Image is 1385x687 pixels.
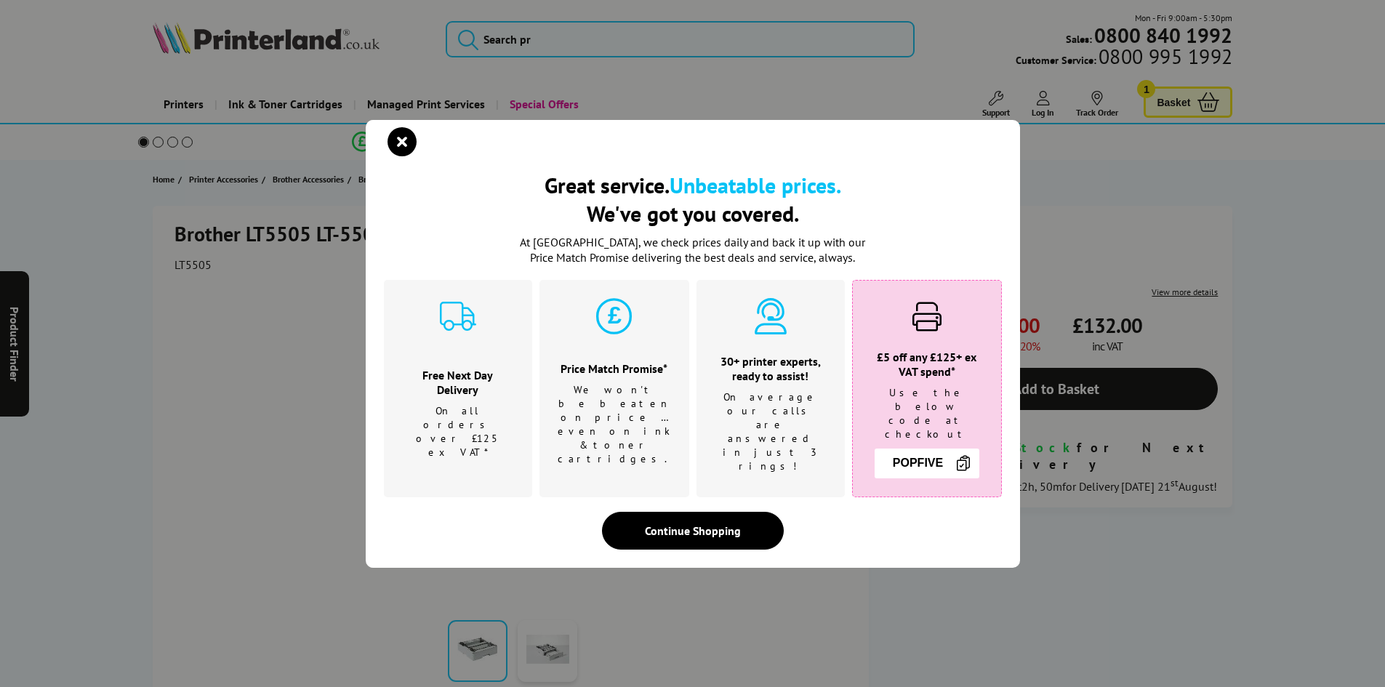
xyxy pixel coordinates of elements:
[511,235,875,265] p: At [GEOGRAPHIC_DATA], we check prices daily and back it up with our Price Match Promise deliverin...
[558,361,671,376] h3: Price Match Promise*
[558,383,671,466] p: We won't be beaten on price …even on ink & toner cartridges.
[715,354,827,383] h3: 30+ printer experts, ready to assist!
[752,298,789,334] img: expert-cyan.svg
[596,298,633,334] img: price-promise-cyan.svg
[715,390,827,473] p: On average our calls are answered in just 3 rings!
[871,350,983,379] h3: £5 off any £125+ ex VAT spend*
[384,171,1002,228] h2: Great service. We've got you covered.
[402,404,514,459] p: On all orders over £125 ex VAT*
[602,512,784,550] div: Continue Shopping
[402,368,514,397] h3: Free Next Day Delivery
[955,454,972,472] img: Copy Icon
[440,298,476,334] img: delivery-cyan.svg
[871,386,983,441] p: Use the below code at checkout
[391,131,413,153] button: close modal
[670,171,841,199] b: Unbeatable prices.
